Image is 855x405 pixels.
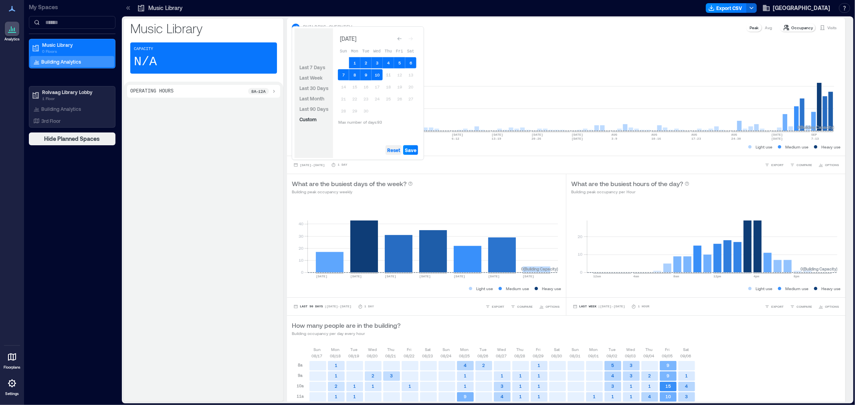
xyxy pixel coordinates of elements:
text: 1 [519,383,522,389]
p: Building Analytics [41,58,81,65]
text: 12pm [714,275,721,278]
text: 10 [665,394,671,399]
p: Tue [608,346,616,353]
span: [DATE] - [DATE] [300,163,325,167]
text: 3 [685,394,688,399]
tspan: 30 [299,234,303,239]
div: [DATE] [338,34,359,44]
button: Save [403,145,418,155]
p: 08/30 [552,353,562,359]
p: 08/25 [459,353,470,359]
text: 3-9 [612,137,618,140]
span: Hide Planned Spaces [44,135,100,143]
th: Saturday [405,45,416,56]
p: Floorplans [4,365,20,370]
text: 24-30 [732,137,741,140]
text: [DATE] [350,275,362,278]
p: What are the busiest hours of the day? [571,179,683,188]
text: 4 [464,363,467,368]
button: Last 90 Days |[DATE]-[DATE] [292,303,353,311]
p: 3rd Floor [41,118,61,124]
p: 08/23 [422,353,433,359]
text: AUG [651,133,657,136]
text: AUG [732,133,738,136]
text: [DATE] [572,133,583,136]
button: 6 [405,57,416,68]
p: BUILDING OVERVIEW [303,24,352,31]
p: 08/24 [441,353,452,359]
button: OPTIONS [538,303,561,311]
p: Light use [756,144,772,150]
span: COMPARE [517,304,533,309]
button: [GEOGRAPHIC_DATA] [760,2,833,14]
text: 3 [501,383,504,389]
tspan: 0 [301,270,303,275]
text: 1 [538,373,541,378]
span: OPTIONS [825,162,839,167]
span: Fri [396,49,403,53]
text: 8am [673,275,679,278]
p: Building peak occupancy weekly [292,188,413,195]
text: [DATE] [316,275,327,278]
p: 8a [298,362,303,368]
th: Sunday [338,45,349,56]
text: 1 [372,383,375,389]
button: Hide Planned Spaces [29,132,115,145]
p: 09/04 [644,353,655,359]
button: OPTIONS [817,161,841,169]
p: 1 Day [364,304,374,309]
p: Heavy use [542,285,561,292]
a: Analytics [2,19,22,44]
span: EXPORT [771,304,784,309]
button: 16 [360,81,372,92]
span: Save [405,147,416,153]
text: 17-23 [691,137,701,140]
p: 08/28 [515,353,526,359]
text: 3 [630,373,633,378]
text: 1 [519,394,522,399]
text: 2 [372,373,375,378]
p: Medium use [785,144,809,150]
span: Last Week [299,75,323,80]
button: 7 [338,69,349,80]
p: Operating Hours [130,88,174,94]
a: Floorplans [1,347,23,372]
text: 2 [649,373,651,378]
text: 15 [665,383,671,389]
text: 12am [593,275,601,278]
span: Thu [385,49,392,53]
button: 27 [405,93,416,104]
span: Sun [340,49,347,53]
button: COMPARE [788,161,814,169]
text: 1 [354,394,356,399]
span: Last 30 Days [299,85,328,91]
text: 4am [633,275,639,278]
p: Settings [5,391,19,396]
p: Sun [443,346,450,353]
p: 09/05 [662,353,673,359]
p: Music Library [148,4,182,12]
button: Last Week [298,73,324,82]
p: Medium use [506,285,529,292]
p: How many people are in the building? [292,321,400,330]
button: EXPORT [763,161,785,169]
span: Max number of days: 93 [338,120,382,124]
p: 8a - 12a [251,88,266,94]
button: 21 [338,93,349,104]
span: Last Month [299,96,324,101]
text: 20-26 [532,137,541,140]
p: Wed [626,346,635,353]
text: 1 [501,373,504,378]
button: 19 [394,81,405,92]
button: COMPARE [788,303,814,311]
p: Tue [479,346,487,353]
p: 08/29 [533,353,544,359]
th: Thursday [383,45,394,56]
text: 1 [335,373,338,378]
p: 9a [298,372,303,379]
span: [GEOGRAPHIC_DATA] [773,4,830,12]
button: Last 7 Days [298,62,327,72]
p: 1 Hour [638,304,649,309]
p: 08/31 [570,353,581,359]
text: 1 [464,383,467,389]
